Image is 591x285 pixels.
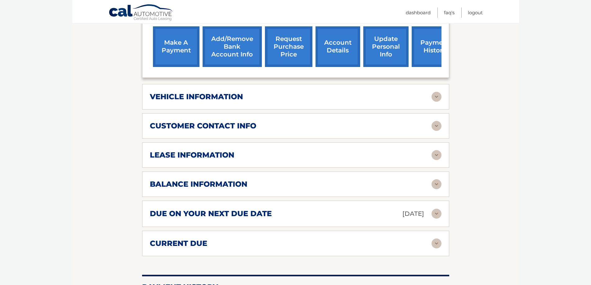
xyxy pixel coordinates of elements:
a: FAQ's [444,7,454,18]
img: accordion-rest.svg [432,238,441,248]
h2: current due [150,239,207,248]
h2: lease information [150,150,234,160]
img: accordion-rest.svg [432,121,441,131]
a: account details [316,26,360,67]
a: request purchase price [265,26,312,67]
p: [DATE] [402,208,424,219]
h2: balance information [150,180,247,189]
a: update personal info [363,26,409,67]
h2: customer contact info [150,121,256,131]
a: Add/Remove bank account info [203,26,262,67]
a: Dashboard [406,7,431,18]
h2: vehicle information [150,92,243,101]
a: Cal Automotive [109,4,174,22]
h2: due on your next due date [150,209,272,218]
a: make a payment [153,26,199,67]
img: accordion-rest.svg [432,150,441,160]
img: accordion-rest.svg [432,92,441,102]
a: payment history [412,26,458,67]
a: Logout [468,7,483,18]
img: accordion-rest.svg [432,179,441,189]
img: accordion-rest.svg [432,209,441,219]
